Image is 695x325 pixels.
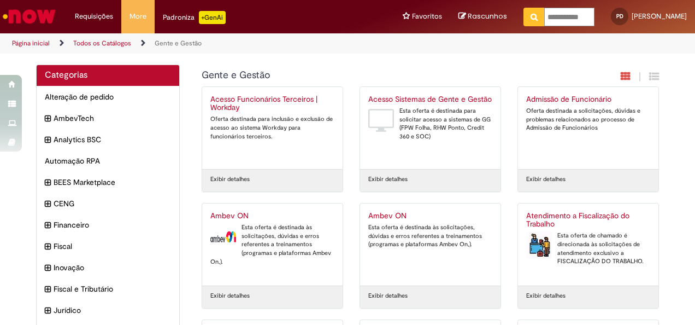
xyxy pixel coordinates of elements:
a: Acesso Sistemas de Gente e Gestão Acesso Sistemas de Gente e Gestão Esta oferta é destinada para ... [360,87,500,169]
span: Fiscal [54,241,171,252]
i: expandir categoria AmbevTech [45,113,51,125]
span: Inovação [54,262,171,273]
div: Automação RPA [37,150,179,172]
h1: {"description":null,"title":"Gente e Gestão"} Categoria [202,70,541,81]
button: Pesquisar [523,8,545,26]
a: Todos os Catálogos [73,39,131,48]
a: Ambev ON Ambev ON Esta oferta é destinada às solicitações, dúvidas e erros referentes a treinamen... [202,204,343,286]
span: BEES Marketplace [54,177,171,188]
div: Esta oferta de chamado é direcionada às solicitações de atendimento exclusivo a FISCALIZAÇÃO DO T... [526,231,650,266]
div: expandir categoria Jurídico Jurídico [37,299,179,321]
span: Alteração de pedido [45,91,171,102]
div: Esta oferta é destinada às solicitações, dúvidas e erros referentes a treinamentos (programas e p... [210,223,334,266]
span: [PERSON_NAME] [632,11,687,21]
h2: Ambev ON [210,212,334,220]
div: Oferta destinada para inclusão e exclusão de acesso ao sistema Workday para funcionários terceiros. [210,115,334,141]
span: CENG [54,198,171,209]
span: Fiscal e Tributário [54,283,171,294]
img: Acesso Sistemas de Gente e Gestão [368,107,394,134]
i: Exibição de grade [649,71,659,82]
a: Exibir detalhes [368,292,408,300]
i: expandir categoria Jurídico [45,305,51,317]
div: Esta oferta é destinada para solicitar acesso a sistemas de GG (FPW Folha, RHW Ponto, Credit 360 ... [368,107,492,141]
div: Oferta destinada a solicitações, dúvidas e problemas relacionados ao processo de Admissão de Func... [526,107,650,132]
h2: Categorias [45,71,171,80]
i: expandir categoria Fiscal e Tributário [45,283,51,295]
a: Acesso Funcionários Terceiros | Workday Oferta destinada para inclusão e exclusão de acesso ao si... [202,87,343,169]
div: Esta oferta é destinada às solicitações, dúvidas e erros referentes a treinamentos (programas e p... [368,223,492,249]
i: expandir categoria Inovação [45,262,51,274]
h2: Admissão de Funcionário [526,95,650,104]
img: Ambev ON [210,223,236,251]
a: Gente e Gestão [155,39,202,48]
div: expandir categoria Financeiro Financeiro [37,214,179,236]
a: Exibir detalhes [210,175,250,184]
div: expandir categoria AmbevTech AmbevTech [37,107,179,129]
h2: Acesso Funcionários Terceiros | Workday [210,95,334,113]
i: expandir categoria Fiscal [45,241,51,253]
div: expandir categoria Inovação Inovação [37,257,179,278]
span: PD [616,13,623,20]
span: Automação RPA [45,155,171,166]
span: More [129,11,146,22]
a: Atendimento a Fiscalização do Trabalho Atendimento a Fiscalização do Trabalho Esta oferta de cham... [518,204,658,286]
p: +GenAi [199,11,226,24]
span: Jurídico [54,305,171,316]
h2: Atendimento a Fiscalização do Trabalho [526,212,650,229]
a: Exibir detalhes [526,292,566,300]
h2: Acesso Sistemas de Gente e Gestão [368,95,492,104]
a: Página inicial [12,39,50,48]
span: | [639,71,641,83]
i: expandir categoria Financeiro [45,219,51,231]
a: Exibir detalhes [368,175,408,184]
i: expandir categoria BEES Marketplace [45,177,51,189]
i: expandir categoria CENG [45,198,51,210]
i: expandir categoria Analytics BSC [45,134,51,146]
i: Exibição em cartão [621,71,631,82]
span: Rascunhos [468,11,507,21]
div: expandir categoria Fiscal Fiscal [37,235,179,257]
img: ServiceNow [1,5,57,27]
div: expandir categoria Analytics BSC Analytics BSC [37,129,179,150]
span: Favoritos [412,11,442,22]
span: AmbevTech [54,113,171,124]
img: Atendimento a Fiscalização do Trabalho [526,231,552,259]
span: Requisições [75,11,113,22]
div: expandir categoria BEES Marketplace BEES Marketplace [37,171,179,193]
h2: Ambev ON [368,212,492,220]
a: Exibir detalhes [526,175,566,184]
a: Exibir detalhes [210,292,250,300]
ul: Trilhas de página [8,33,455,54]
div: Alteração de pedido [37,86,179,108]
a: Admissão de Funcionário Oferta destinada a solicitações, dúvidas e problemas relacionados ao proc... [518,87,658,169]
a: Ambev ON Esta oferta é destinada às solicitações, dúvidas e erros referentes a treinamentos (prog... [360,204,500,286]
div: Padroniza [163,11,226,24]
span: Financeiro [54,219,171,230]
div: expandir categoria Fiscal e Tributário Fiscal e Tributário [37,278,179,300]
span: Analytics BSC [54,134,171,145]
div: expandir categoria CENG CENG [37,193,179,214]
a: Rascunhos [458,11,507,22]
